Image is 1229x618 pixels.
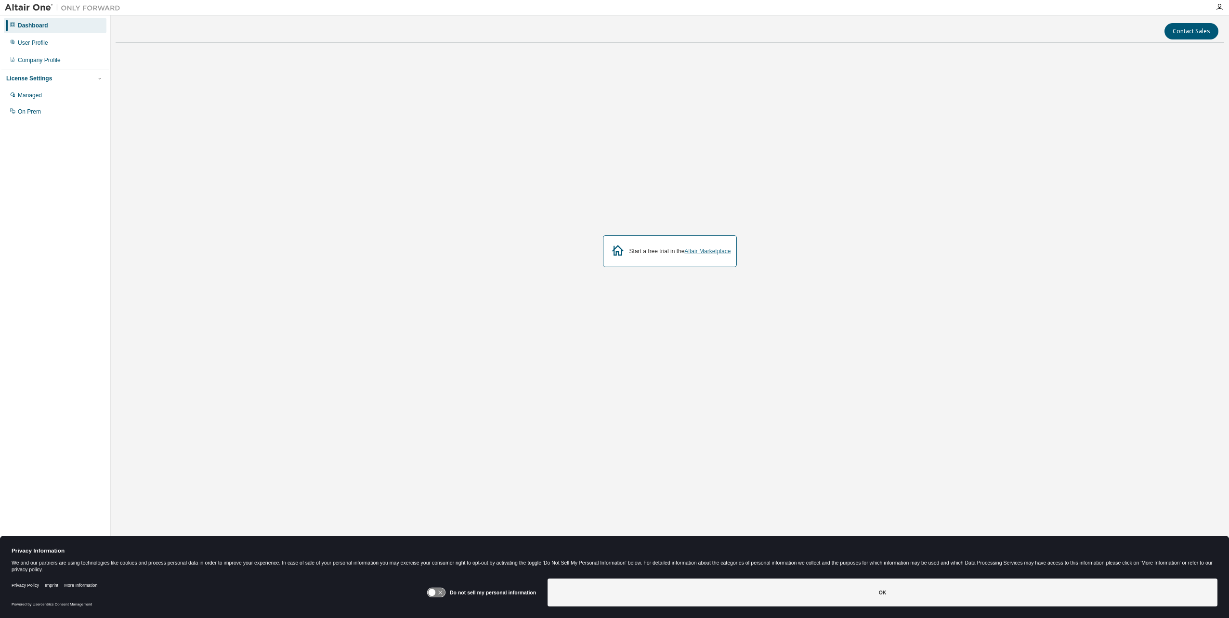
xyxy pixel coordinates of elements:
div: Dashboard [18,22,48,29]
div: Company Profile [18,56,61,64]
div: Start a free trial in the [629,247,731,255]
img: Altair One [5,3,125,13]
div: Managed [18,91,42,99]
div: On Prem [18,108,41,116]
div: License Settings [6,75,52,82]
button: Contact Sales [1164,23,1218,39]
div: User Profile [18,39,48,47]
a: Altair Marketplace [684,248,731,255]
